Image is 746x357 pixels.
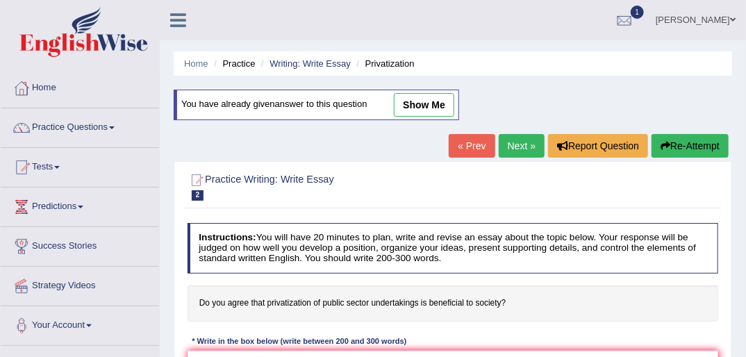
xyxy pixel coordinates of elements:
h4: You will have 20 minutes to plan, write and revise an essay about the topic below. Your response ... [188,223,719,273]
a: Tests [1,148,159,183]
a: « Prev [449,134,495,158]
li: Privatization [354,57,415,70]
a: Your Account [1,306,159,341]
div: * Write in the box below (write between 200 and 300 words) [188,336,411,348]
a: Practice Questions [1,108,159,143]
button: Report Question [548,134,648,158]
a: Home [184,58,208,69]
a: Success Stories [1,227,159,262]
a: Strategy Videos [1,267,159,301]
a: Home [1,69,159,103]
a: Next » [499,134,545,158]
b: Instructions: [199,232,256,242]
h4: Do you agree that privatization of public sector undertakings is beneficial to society? [188,285,719,322]
h2: Practice Writing: Write Essay [188,172,517,201]
span: 2 [192,190,204,201]
div: You have already given answer to this question [174,90,459,120]
span: 1 [631,6,645,19]
button: Re-Attempt [652,134,729,158]
li: Practice [210,57,255,70]
a: Writing: Write Essay [270,58,351,69]
a: show me [394,93,454,117]
a: Predictions [1,188,159,222]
